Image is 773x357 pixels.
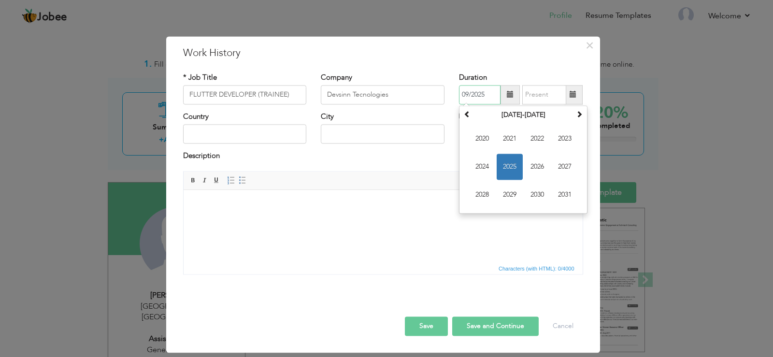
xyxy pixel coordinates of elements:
[582,38,598,53] button: Close
[543,316,583,336] button: Cancel
[211,175,222,186] a: Underline
[524,154,550,180] span: 2026
[522,85,566,104] input: Present
[405,316,448,336] button: Save
[183,112,209,122] label: Country
[237,175,248,186] a: Insert/Remove Bulleted List
[226,175,236,186] a: Insert/Remove Numbered List
[473,108,573,122] th: Select Decade
[459,72,487,83] label: Duration
[497,154,523,180] span: 2025
[497,126,523,152] span: 2021
[469,182,495,208] span: 2028
[576,111,583,117] span: Next Decade
[524,182,550,208] span: 2030
[497,182,523,208] span: 2029
[459,85,501,104] input: From
[188,175,199,186] a: Bold
[321,112,334,122] label: City
[524,126,550,152] span: 2022
[183,46,583,60] h3: Work History
[552,182,578,208] span: 2031
[183,72,217,83] label: * Job Title
[184,190,583,262] iframe: Rich Text Editor, workEditor
[200,175,210,186] a: Italic
[497,264,577,273] div: Statistics
[183,151,220,161] label: Description
[586,37,594,54] span: ×
[552,126,578,152] span: 2023
[469,126,495,152] span: 2020
[552,154,578,180] span: 2027
[464,111,471,117] span: Previous Decade
[469,154,495,180] span: 2024
[321,72,352,83] label: Company
[497,264,576,273] span: Characters (with HTML): 0/4000
[452,316,539,336] button: Save and Continue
